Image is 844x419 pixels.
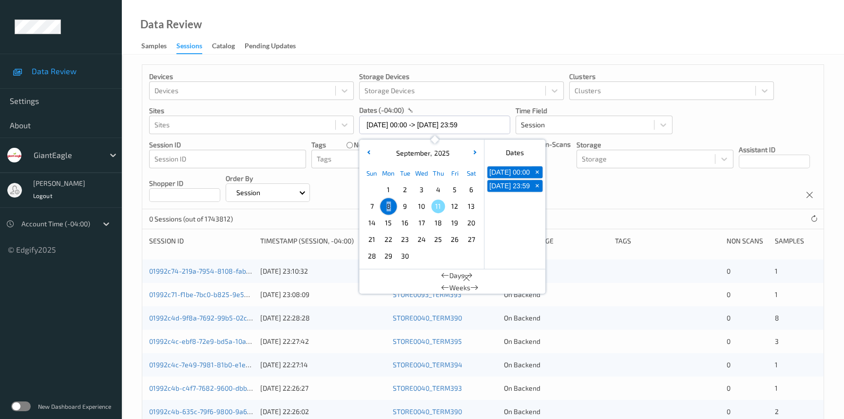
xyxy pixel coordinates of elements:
[415,200,428,213] span: 10
[393,360,462,369] a: STORE0040_TERM394
[413,231,430,248] div: Choose Wednesday September 24 of 2025
[149,236,253,246] div: Session ID
[260,236,385,246] div: Timestamp (Session, -04:00)
[430,181,446,198] div: Choose Thursday September 04 of 2025
[464,183,478,197] span: 6
[446,248,463,264] div: Choose Friday October 03 of 2025
[727,267,730,275] span: 0
[149,407,281,416] a: 01992c4b-635c-79f6-9800-9a679deab9c9
[727,236,768,246] div: Non Scans
[430,165,446,181] div: Thu
[364,198,380,215] div: Choose Sunday September 07 of 2025
[727,337,730,345] span: 0
[463,231,480,248] div: Choose Saturday September 27 of 2025
[464,216,478,230] span: 20
[464,233,478,246] span: 27
[576,140,733,150] p: Storage
[463,165,480,181] div: Sat
[775,290,778,299] span: 1
[380,248,397,264] div: Choose Monday September 29 of 2025
[380,165,397,181] div: Mon
[364,215,380,231] div: Choose Sunday September 14 of 2025
[448,183,461,197] span: 5
[354,140,370,150] label: none
[212,40,245,53] a: Catalog
[504,383,608,393] div: On Backend
[397,198,413,215] div: Choose Tuesday September 09 of 2025
[484,143,545,162] div: Dates
[382,200,395,213] span: 8
[430,231,446,248] div: Choose Thursday September 25 of 2025
[380,198,397,215] div: Choose Monday September 08 of 2025
[359,105,404,115] p: dates (-04:00)
[359,72,564,81] p: Storage Devices
[775,337,779,345] span: 3
[212,41,235,53] div: Catalog
[365,249,379,263] span: 28
[311,140,326,150] p: Tags
[448,233,461,246] span: 26
[397,231,413,248] div: Choose Tuesday September 23 of 2025
[176,41,202,54] div: Sessions
[149,314,279,322] a: 01992c4d-9f8a-7692-99b5-02cffe0d26ae
[504,313,608,323] div: On Backend
[775,407,779,416] span: 2
[397,181,413,198] div: Choose Tuesday September 02 of 2025
[149,106,354,116] p: Sites
[260,313,385,323] div: [DATE] 22:28:28
[775,267,778,275] span: 1
[432,149,450,157] span: 2025
[415,233,428,246] span: 24
[176,40,212,54] a: Sessions
[413,181,430,198] div: Choose Wednesday September 03 of 2025
[398,233,412,246] span: 23
[463,181,480,198] div: Choose Saturday September 06 of 2025
[380,231,397,248] div: Choose Monday September 22 of 2025
[446,165,463,181] div: Fri
[365,200,379,213] span: 7
[393,290,461,299] a: STORE0093_TERM393
[398,183,412,197] span: 2
[727,384,730,392] span: 0
[365,233,379,246] span: 21
[149,384,280,392] a: 01992c4b-c4f7-7682-9600-dbb5a17ef085
[140,20,202,29] div: Data Review
[149,214,233,224] p: 0 Sessions (out of 1743812)
[393,384,462,392] a: STORE0040_TERM393
[394,148,450,158] div: ,
[727,314,730,322] span: 0
[775,360,778,369] span: 1
[415,216,428,230] span: 17
[382,183,395,197] span: 1
[448,200,461,213] span: 12
[727,360,730,369] span: 0
[532,167,542,178] span: +
[413,165,430,181] div: Wed
[448,216,461,230] span: 19
[504,290,608,299] div: On Backend
[739,145,810,155] p: Assistant ID
[397,215,413,231] div: Choose Tuesday September 16 of 2025
[149,360,280,369] a: 01992c4c-7e49-7981-81b0-e1e221858a2c
[727,407,730,416] span: 0
[149,267,277,275] a: 01992c74-219a-7954-8108-fab16cfd4af3
[394,149,430,157] span: September
[430,215,446,231] div: Choose Thursday September 18 of 2025
[382,233,395,246] span: 22
[431,200,445,213] span: 11
[504,236,608,246] div: Video Storage
[149,72,354,81] p: Devices
[364,231,380,248] div: Choose Sunday September 21 of 2025
[463,198,480,215] div: Choose Saturday September 13 of 2025
[260,383,385,393] div: [DATE] 22:26:27
[446,215,463,231] div: Choose Friday September 19 of 2025
[775,314,779,322] span: 8
[463,248,480,264] div: Choose Saturday October 04 of 2025
[504,407,608,417] div: On Backend
[226,174,310,183] p: Order By
[532,180,542,192] button: +
[382,216,395,230] span: 15
[364,248,380,264] div: Choose Sunday September 28 of 2025
[149,179,220,188] p: Shopper ID
[446,181,463,198] div: Choose Friday September 05 of 2025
